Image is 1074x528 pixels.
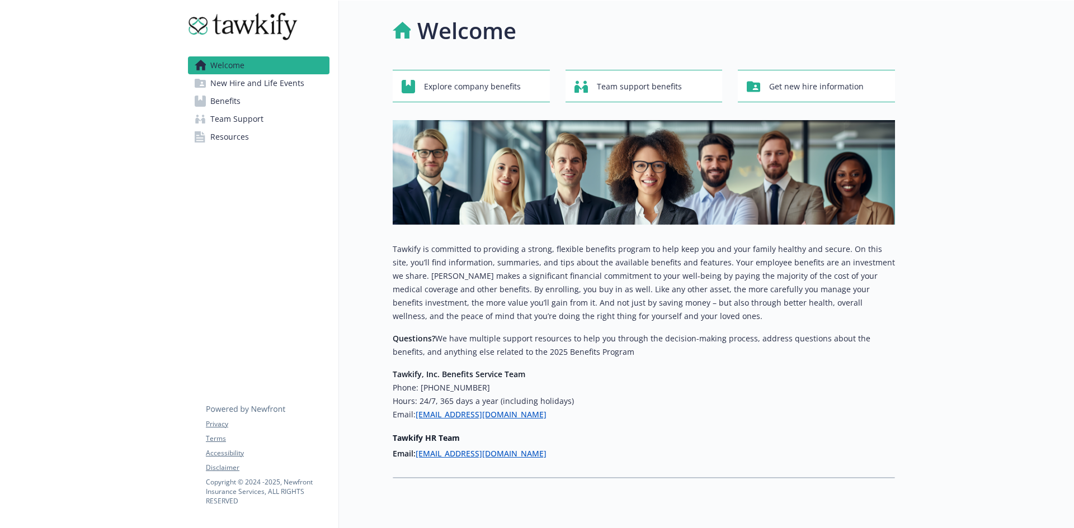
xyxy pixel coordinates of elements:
strong: Questions? [393,333,435,344]
img: overview page banner [393,120,895,225]
span: Team Support [210,110,263,128]
a: Disclaimer [206,463,329,473]
a: Benefits [188,92,329,110]
a: Team Support [188,110,329,128]
h6: Hours: 24/7, 365 days a year (including holidays)​ [393,394,895,408]
a: Accessibility [206,448,329,458]
p: Tawkify is committed to providing a strong, flexible benefits program to help keep you and your f... [393,242,895,323]
a: [EMAIL_ADDRESS][DOMAIN_NAME] [416,448,547,459]
a: Terms [206,434,329,444]
p: Copyright © 2024 - 2025 , Newfront Insurance Services, ALL RIGHTS RESERVED [206,477,329,506]
h4: Email: [393,448,895,459]
a: Resources [188,128,329,146]
button: Get new hire information [738,70,895,102]
h6: Phone: [PHONE_NUMBER] [393,381,895,394]
span: Team support benefits [597,76,682,97]
span: Get new hire information [769,76,864,97]
span: Resources [210,128,249,146]
a: Welcome [188,56,329,74]
span: Explore company benefits [424,76,521,97]
strong: Tawkify HR Team [393,432,460,443]
span: New Hire and Life Events [210,74,304,92]
h1: Welcome [417,14,516,47]
a: New Hire and Life Events [188,74,329,92]
span: Welcome [210,56,244,74]
h6: Email: [393,408,895,421]
a: [EMAIL_ADDRESS][DOMAIN_NAME] [416,409,547,420]
button: Team support benefits [566,70,723,102]
span: Benefits [210,92,241,110]
button: Explore company benefits [393,70,550,102]
a: Privacy [206,419,329,429]
strong: Tawkify, Inc. Benefits Service Team [393,369,525,379]
p: We have multiple support resources to help you through the decision-making process, address quest... [393,332,895,359]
